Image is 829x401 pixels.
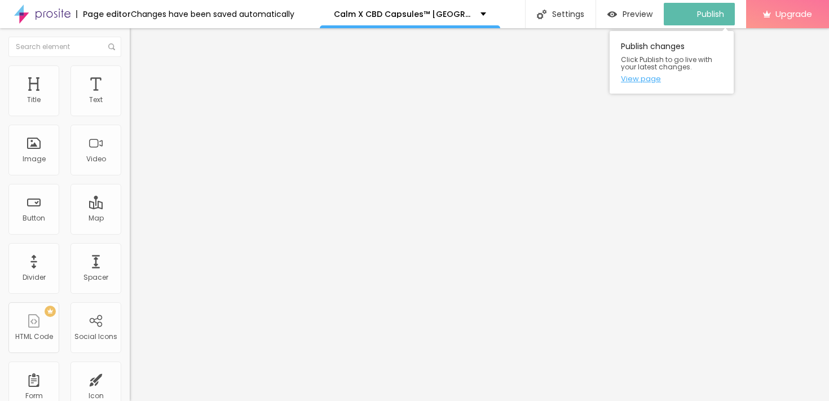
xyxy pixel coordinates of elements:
[74,333,117,341] div: Social Icons
[596,3,664,25] button: Preview
[23,274,46,281] div: Divider
[775,9,812,19] span: Upgrade
[89,214,104,222] div: Map
[610,31,734,94] div: Publish changes
[334,10,472,18] p: Calm X CBD Capsules™ [GEOGRAPHIC_DATA] anmeldelse: Fordele, ingredienser og reelle brugerresultater
[83,274,108,281] div: Spacer
[89,96,103,104] div: Text
[131,10,294,18] div: Changes have been saved automatically
[27,96,41,104] div: Title
[623,10,652,19] span: Preview
[76,10,131,18] div: Page editor
[108,43,115,50] img: Icone
[23,214,45,222] div: Button
[89,392,104,400] div: Icon
[607,10,617,19] img: view-1.svg
[537,10,546,19] img: Icone
[15,333,53,341] div: HTML Code
[130,28,829,401] iframe: Editor
[697,10,724,19] span: Publish
[621,75,722,82] a: View page
[621,56,722,70] span: Click Publish to go live with your latest changes.
[86,155,106,163] div: Video
[664,3,735,25] button: Publish
[8,37,121,57] input: Search element
[25,392,43,400] div: Form
[23,155,46,163] div: Image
